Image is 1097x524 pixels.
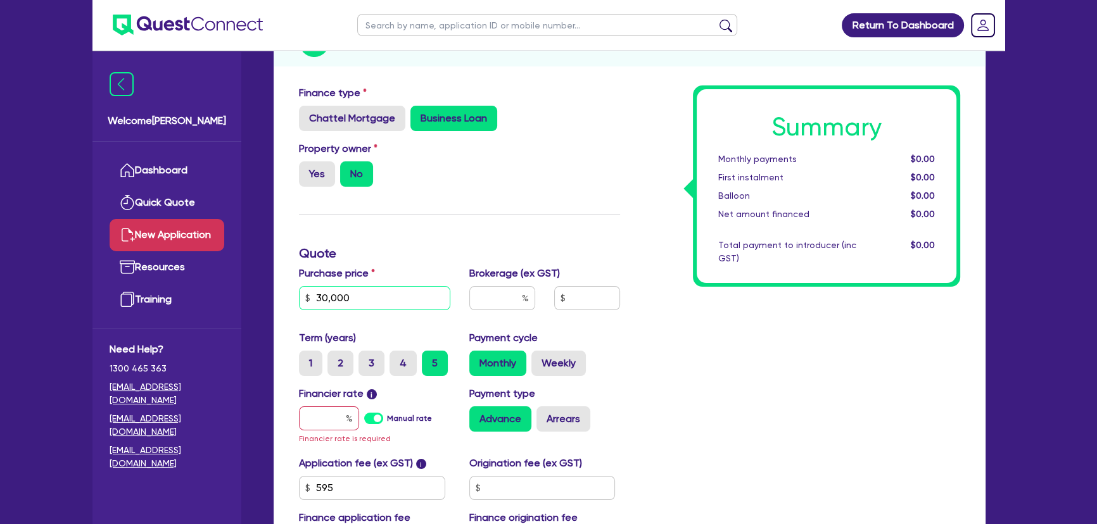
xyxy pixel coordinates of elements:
[536,406,590,432] label: Arrears
[299,141,377,156] label: Property owner
[842,13,964,37] a: Return To Dashboard
[110,284,224,316] a: Training
[387,413,432,424] label: Manual rate
[299,161,335,187] label: Yes
[469,330,538,346] label: Payment cycle
[299,246,620,261] h3: Quote
[358,351,384,376] label: 3
[327,351,353,376] label: 2
[110,362,224,375] span: 1300 465 363
[709,171,866,184] div: First instalment
[299,434,391,443] span: Financier rate is required
[709,153,866,166] div: Monthly payments
[911,240,935,250] span: $0.00
[110,187,224,219] a: Quick Quote
[299,106,405,131] label: Chattel Mortgage
[110,444,224,470] a: [EMAIL_ADDRESS][DOMAIN_NAME]
[110,342,224,357] span: Need Help?
[299,266,375,281] label: Purchase price
[911,209,935,219] span: $0.00
[120,227,135,242] img: new-application
[357,14,737,36] input: Search by name, application ID or mobile number...
[967,9,999,42] a: Dropdown toggle
[709,208,866,221] div: Net amount financed
[110,380,224,407] a: [EMAIL_ADDRESS][DOMAIN_NAME]
[718,112,935,142] h1: Summary
[299,456,413,471] label: Application fee (ex GST)
[390,351,417,376] label: 4
[299,386,377,401] label: Financier rate
[911,190,935,201] span: $0.00
[120,292,135,307] img: training
[110,154,224,187] a: Dashboard
[110,251,224,284] a: Resources
[120,259,135,275] img: resources
[422,351,448,376] label: 5
[108,113,226,128] span: Welcome [PERSON_NAME]
[110,72,134,96] img: icon-menu-close
[709,189,866,203] div: Balloon
[299,330,356,346] label: Term (years)
[340,161,373,187] label: No
[416,459,426,469] span: i
[469,266,560,281] label: Brokerage (ex GST)
[469,386,535,401] label: Payment type
[299,351,322,376] label: 1
[367,389,377,399] span: i
[299,85,367,101] label: Finance type
[469,406,531,432] label: Advance
[911,154,935,164] span: $0.00
[709,239,866,265] div: Total payment to introducer (inc GST)
[911,172,935,182] span: $0.00
[531,351,586,376] label: Weekly
[120,195,135,210] img: quick-quote
[110,412,224,439] a: [EMAIL_ADDRESS][DOMAIN_NAME]
[469,351,526,376] label: Monthly
[113,15,263,35] img: quest-connect-logo-blue
[410,106,497,131] label: Business Loan
[110,219,224,251] a: New Application
[469,456,582,471] label: Origination fee (ex GST)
